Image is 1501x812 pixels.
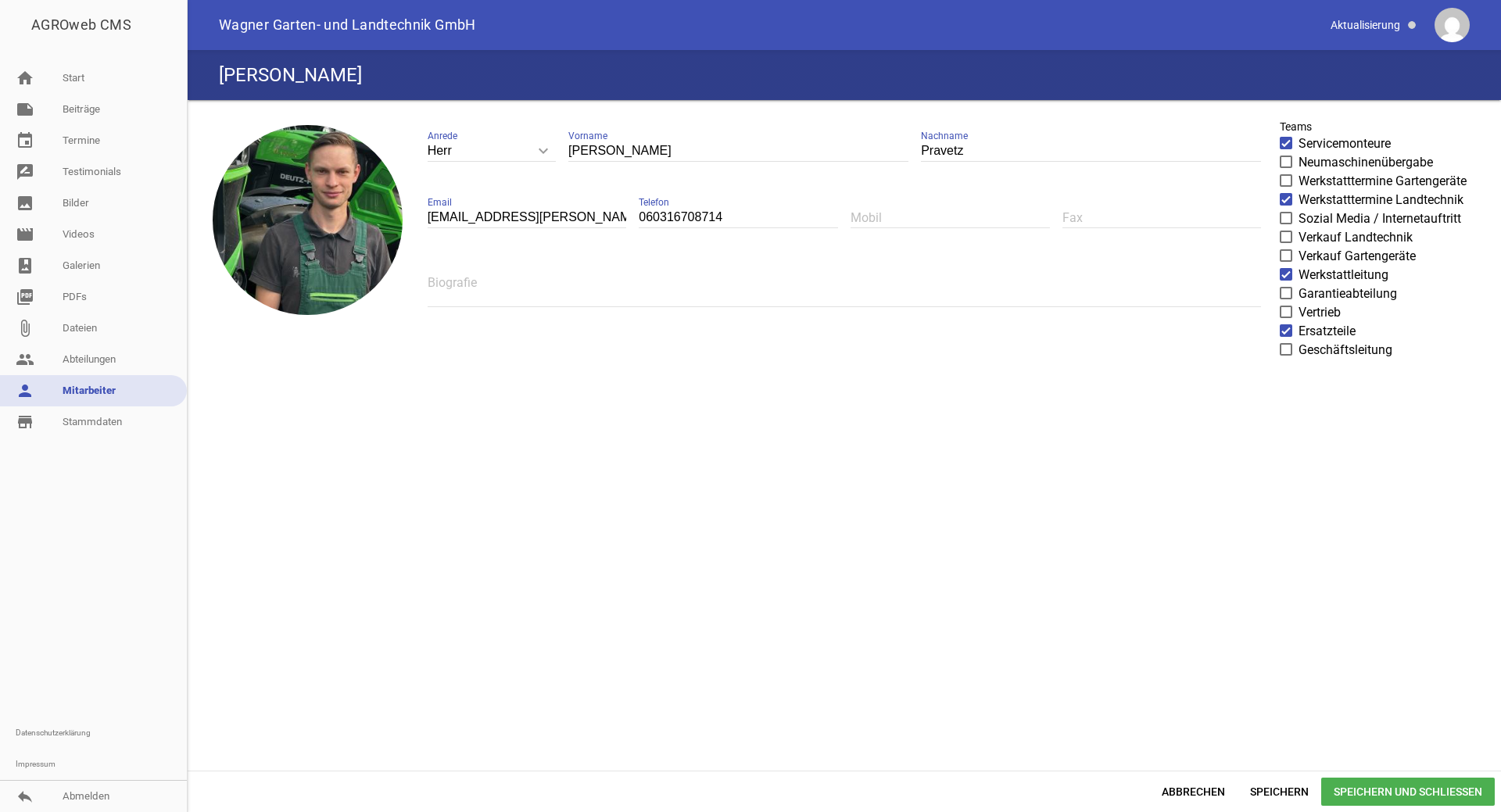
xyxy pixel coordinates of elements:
[1299,303,1341,322] span: Vertrieb
[1299,341,1392,359] span: Geschäftsleitung
[1299,228,1413,247] span: Verkauf Landtechnik
[16,413,34,431] i: store_mall_directory
[16,256,34,275] i: photo_album
[1299,322,1356,341] span: Ersatzteile
[16,69,34,88] i: home
[16,163,34,181] i: rate_review
[16,225,34,244] i: movie
[16,787,34,806] i: reply
[531,138,556,163] i: keyboard_arrow_down
[1280,119,1312,134] label: Teams
[16,288,34,306] i: picture_as_pdf
[1149,778,1238,806] span: Abbrechen
[16,381,34,400] i: person
[1299,266,1388,284] span: Werkstattleitung
[1238,778,1321,806] span: Speichern
[1299,191,1463,209] span: Werkstatttermine Landtechnik
[1299,247,1416,266] span: Verkauf Gartengeräte
[1299,172,1467,191] span: Werkstatttermine Gartengeräte
[219,18,476,32] span: Wagner Garten- und Landtechnik GmbH
[219,63,362,88] h4: [PERSON_NAME]
[16,350,34,369] i: people
[16,194,34,213] i: image
[1299,209,1461,228] span: Sozial Media / Internetauftritt
[16,319,34,338] i: attach_file
[1299,284,1397,303] span: Garantieabteilung
[1321,778,1495,806] span: Speichern und Schließen
[1299,153,1433,172] span: Neumaschinenübergabe
[1299,134,1391,153] span: Servicemonteure
[16,100,34,119] i: note
[16,131,34,150] i: event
